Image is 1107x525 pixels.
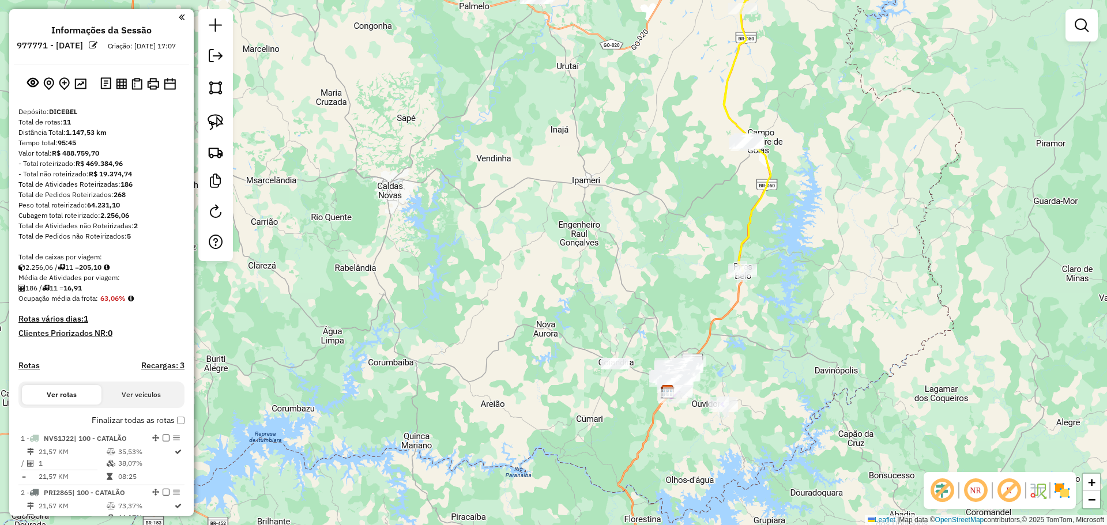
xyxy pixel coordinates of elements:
[118,446,174,458] td: 35,53%
[1070,14,1093,37] a: Exibir filtros
[118,500,174,512] td: 73,37%
[18,107,184,117] div: Depósito:
[118,512,174,523] td: 66,17%
[21,512,27,523] td: /
[962,477,989,504] span: Ocultar NR
[18,361,40,371] a: Rotas
[175,448,182,455] i: Rota otimizada
[107,503,115,509] i: % de utilização do peso
[38,512,106,523] td: 1
[38,500,106,512] td: 21,57 KM
[18,328,184,338] h4: Clientes Priorizados NR:
[18,273,184,283] div: Média de Atividades por viagem:
[18,117,184,127] div: Total de rotas:
[87,201,120,209] strong: 64.231,10
[38,458,106,469] td: 1
[18,294,98,303] span: Ocupação média da frota:
[865,515,1107,525] div: Map data © contributors,© 2025 TomTom, Microsoft
[163,435,170,441] em: Finalizar rota
[21,488,125,497] span: 2 -
[58,138,76,147] strong: 95:45
[18,252,184,262] div: Total de caixas por viagem:
[1053,481,1071,500] img: Exibir/Ocultar setores
[660,384,675,399] img: DICEBEL
[27,460,34,467] i: Total de Atividades
[89,169,132,178] strong: R$ 19.374,74
[177,417,184,424] input: Finalizar todas as rotas
[17,40,83,51] h6: 977771 - [DATE]
[161,75,178,92] button: Disponibilidade de veículos
[18,200,184,210] div: Peso total roteirizado:
[204,14,227,40] a: Nova sessão e pesquisa
[163,489,170,496] em: Finalizar rota
[18,138,184,148] div: Tempo total:
[118,458,174,469] td: 38,07%
[44,434,74,443] span: NVS1J22
[928,477,956,504] span: Exibir deslocamento
[152,435,159,441] em: Alterar sequência das rotas
[134,221,138,230] strong: 2
[49,107,77,116] strong: DICEBEL
[18,158,184,169] div: - Total roteirizado:
[27,503,34,509] i: Distância Total
[204,200,227,226] a: Reroteirizar Sessão
[63,284,82,292] strong: 16,91
[44,488,72,497] span: PRI2865
[52,149,99,157] strong: R$ 488.759,70
[18,231,184,241] div: Total de Pedidos não Roteirizados:
[89,41,97,50] em: Alterar nome da sessão
[42,285,50,292] i: Total de rotas
[18,221,184,231] div: Total de Atividades não Roteirizadas:
[58,264,65,271] i: Total de rotas
[18,262,184,273] div: 2.256,06 / 11 =
[152,489,159,496] em: Alterar sequência das rotas
[72,488,125,497] span: | 100 - CATALÃO
[868,516,895,524] a: Leaflet
[204,169,227,195] a: Criar modelo
[141,361,184,371] h4: Recargas: 3
[74,434,127,443] span: | 100 - CATALÃO
[98,75,114,93] button: Logs desbloquear sessão
[129,75,145,92] button: Visualizar Romaneio
[57,75,72,93] button: Adicionar Atividades
[92,414,184,426] label: Finalizar todas as rotas
[108,328,112,338] strong: 0
[38,471,106,482] td: 21,57 KM
[76,159,123,168] strong: R$ 469.384,96
[107,514,115,521] i: % de utilização da cubagem
[18,210,184,221] div: Cubagem total roteirizado:
[18,283,184,293] div: 186 / 11 =
[18,285,25,292] i: Total de Atividades
[84,314,88,324] strong: 1
[204,44,227,70] a: Exportar sessão
[173,489,180,496] em: Opções
[27,514,34,521] i: Total de Atividades
[114,190,126,199] strong: 268
[208,144,224,160] img: Criar rota
[107,448,115,455] i: % de utilização do peso
[66,128,107,137] strong: 1.147,53 km
[1083,491,1100,508] a: Zoom out
[1088,475,1095,489] span: +
[203,139,228,165] a: Criar rota
[41,75,57,93] button: Centralizar mapa no depósito ou ponto de apoio
[175,503,182,509] i: Rota otimizada
[114,75,129,91] button: Visualizar relatório de Roteirização
[1088,492,1095,507] span: −
[72,75,89,91] button: Otimizar todas as rotas
[735,137,763,148] div: Atividade não roteirizada - ADEGA CATRECA 2
[18,169,184,179] div: - Total não roteirizado:
[107,473,112,480] i: Tempo total em rota
[101,385,181,405] button: Ver veículos
[128,295,134,302] em: Média calculada utilizando a maior ocupação (%Peso ou %Cubagem) de cada rota da sessão. Rotas cro...
[897,516,899,524] span: |
[208,114,224,130] img: Selecionar atividades - laço
[1029,481,1047,500] img: Fluxo de ruas
[208,80,224,96] img: Selecionar atividades - polígono
[21,434,127,443] span: 1 -
[100,294,126,303] strong: 63,06%
[21,471,27,482] td: =
[100,211,129,220] strong: 2.256,06
[601,358,630,369] div: Atividade não roteirizada - SANTO GRAU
